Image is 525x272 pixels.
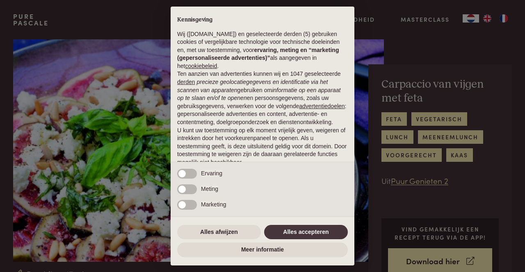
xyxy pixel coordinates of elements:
button: Alles afwijzen [177,225,261,240]
strong: ervaring, meting en “marketing (gepersonaliseerde advertenties)” [177,47,339,61]
button: advertentiedoelen [299,102,345,111]
button: derden [177,78,195,86]
p: Ten aanzien van advertenties kunnen wij en 1047 geselecteerde gebruiken om en persoonsgegevens, z... [177,70,348,126]
span: Marketing [201,201,226,208]
h2: Kennisgeving [177,16,348,24]
p: Wij ([DOMAIN_NAME]) en geselecteerde derden (5) gebruiken cookies of vergelijkbare technologie vo... [177,30,348,70]
button: Meer informatie [177,243,348,257]
span: Ervaring [201,170,222,177]
span: Meting [201,186,218,192]
p: U kunt uw toestemming op elk moment vrijelijk geven, weigeren of intrekken door het voorkeurenpan... [177,127,348,167]
a: cookiebeleid [185,63,217,69]
em: precieze geolocatiegegevens en identificatie via het scannen van apparaten [177,79,328,93]
button: Alles accepteren [264,225,348,240]
em: informatie op een apparaat op te slaan en/of te openen [177,87,341,102]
